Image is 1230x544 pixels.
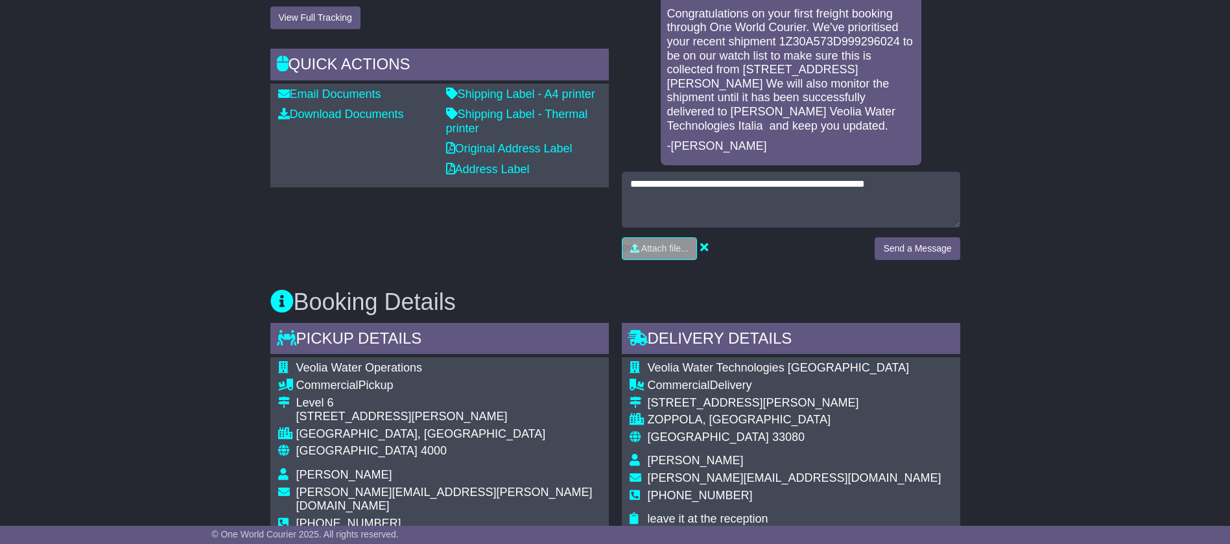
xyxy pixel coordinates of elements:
span: Commercial [296,379,359,392]
span: leave it at the reception [648,512,768,525]
span: [GEOGRAPHIC_DATA] [296,444,418,457]
span: [PERSON_NAME][EMAIL_ADDRESS][PERSON_NAME][DOMAIN_NAME] [296,486,593,513]
div: [STREET_ADDRESS][PERSON_NAME] [648,396,941,410]
span: Veolia Water Operations [296,361,422,374]
span: 33080 [772,431,805,443]
div: ZOPPOLA, [GEOGRAPHIC_DATA] [648,413,941,427]
span: [PHONE_NUMBER] [648,489,753,502]
span: [PERSON_NAME][EMAIL_ADDRESS][DOMAIN_NAME] [648,471,941,484]
a: Original Address Label [446,142,573,155]
div: Pickup Details [270,323,609,358]
a: Download Documents [278,108,404,121]
div: [GEOGRAPHIC_DATA], [GEOGRAPHIC_DATA] [296,427,601,442]
p: -[PERSON_NAME] [667,139,915,154]
a: Shipping Label - A4 printer [446,88,595,101]
span: [GEOGRAPHIC_DATA] [648,431,769,443]
span: © One World Courier 2025. All rights reserved. [211,529,399,539]
div: Delivery [648,379,941,393]
a: Shipping Label - Thermal printer [446,108,588,135]
span: 4000 [421,444,447,457]
span: Commercial [648,379,710,392]
a: Address Label [446,163,530,176]
span: [PHONE_NUMBER] [296,517,401,530]
p: Congratulations on your first freight booking through One World Courier. We've prioritised your r... [667,7,915,133]
div: Quick Actions [270,49,609,84]
button: View Full Tracking [270,6,361,29]
a: Email Documents [278,88,381,101]
span: [PERSON_NAME] [648,454,744,467]
span: Veolia Water Technologies [GEOGRAPHIC_DATA] [648,361,910,374]
div: Pickup [296,379,601,393]
div: [STREET_ADDRESS][PERSON_NAME] [296,410,601,424]
div: Delivery Details [622,323,960,358]
div: Level 6 [296,396,601,410]
span: [PERSON_NAME] [296,468,392,481]
button: Send a Message [875,237,960,260]
h3: Booking Details [270,289,960,315]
